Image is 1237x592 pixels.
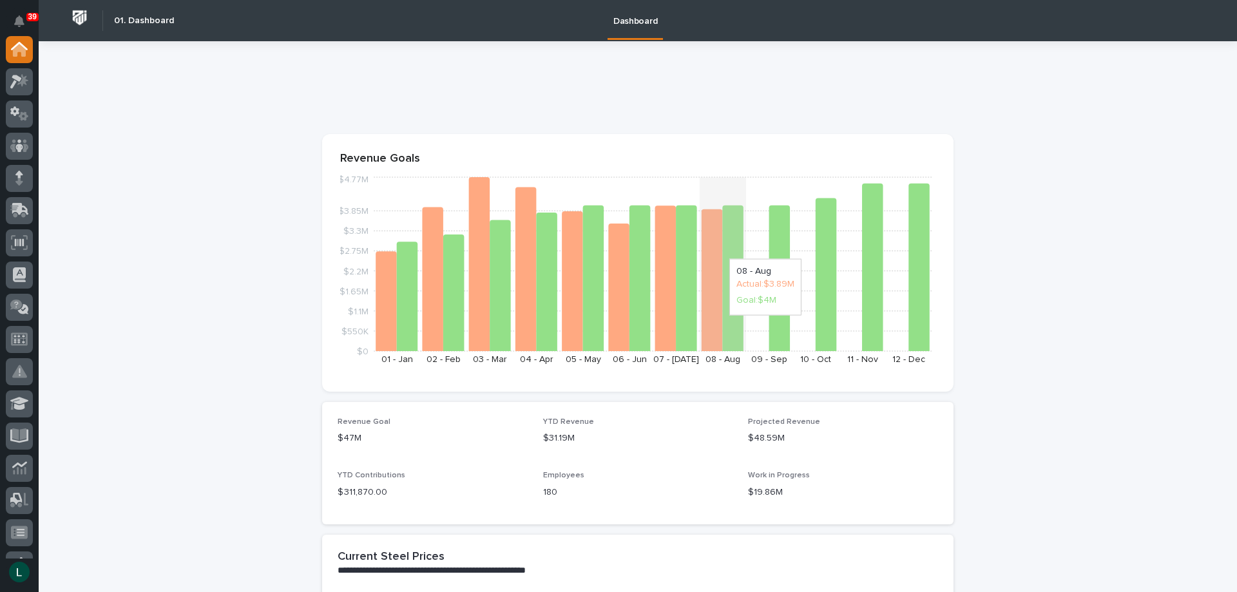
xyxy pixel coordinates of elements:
h2: 01. Dashboard [114,15,174,26]
p: $48.59M [748,432,938,445]
text: 10 - Oct [800,355,831,364]
text: 03 - Mar [473,355,507,364]
span: YTD Revenue [543,418,594,426]
text: 02 - Feb [427,355,461,364]
tspan: $1.1M [348,307,369,316]
tspan: $1.65M [340,287,369,296]
tspan: $0 [357,347,369,356]
tspan: $4.77M [338,175,369,184]
span: Work in Progress [748,472,810,479]
tspan: $3.85M [338,207,369,216]
p: 39 [28,12,37,21]
span: Projected Revenue [748,418,820,426]
p: $47M [338,432,528,445]
h2: Current Steel Prices [338,550,445,564]
text: 07 - [DATE] [653,355,699,364]
text: 06 - Jun [613,355,647,364]
text: 05 - May [566,355,601,364]
tspan: $3.3M [343,227,369,236]
p: $19.86M [748,486,938,499]
span: YTD Contributions [338,472,405,479]
p: $ 311,870.00 [338,486,528,499]
text: 08 - Aug [705,355,740,364]
span: Employees [543,472,584,479]
text: 11 - Nov [847,355,878,364]
img: Workspace Logo [68,6,91,30]
p: 180 [543,486,733,499]
span: Revenue Goal [338,418,390,426]
div: Notifications39 [16,15,33,36]
text: 04 - Apr [520,355,553,364]
text: 01 - Jan [381,355,413,364]
tspan: $2.75M [339,247,369,256]
tspan: $2.2M [343,267,369,276]
p: Revenue Goals [340,152,935,166]
p: $31.19M [543,432,733,445]
tspan: $550K [341,327,369,336]
button: Notifications [6,8,33,35]
button: users-avatar [6,559,33,586]
text: 12 - Dec [892,355,925,364]
text: 09 - Sep [751,355,787,364]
